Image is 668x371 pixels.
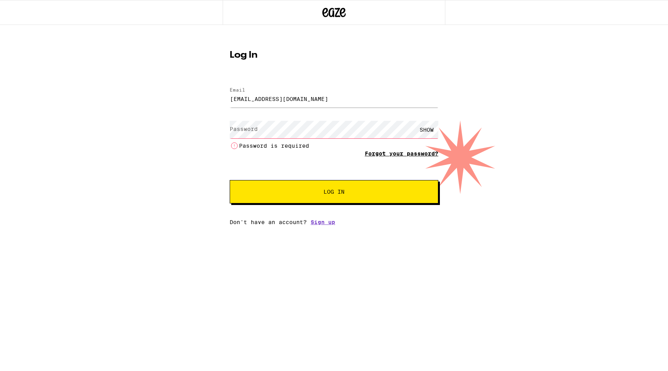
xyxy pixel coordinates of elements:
button: Log In [230,180,438,203]
span: Help [18,5,34,12]
label: Password [230,126,258,132]
input: Email [230,90,438,108]
li: Password is required [230,141,438,150]
a: Forgot your password? [365,150,438,157]
div: Don't have an account? [230,219,438,225]
a: Sign up [311,219,335,225]
h1: Log In [230,51,438,60]
div: SHOW [415,121,438,138]
span: Log In [323,189,345,194]
label: Email [230,87,245,92]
